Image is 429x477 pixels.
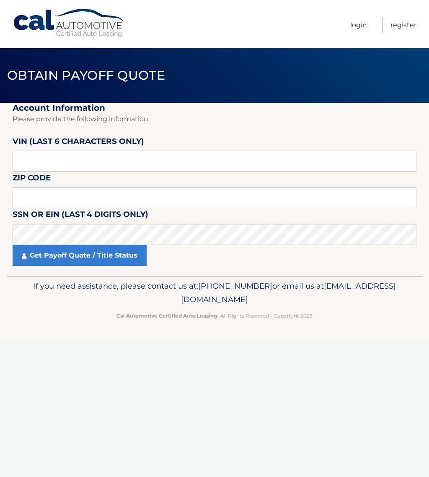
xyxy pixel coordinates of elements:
p: - All Rights Reserved - Copyright 2025 [20,311,409,320]
label: VIN (last 6 characters only) [13,135,144,151]
strong: Cal Automotive Certified Auto Leasing [116,313,217,319]
a: Register [390,18,416,33]
a: Login [350,18,367,33]
p: If you need assistance, please contact us at: or email us at [20,279,409,306]
h2: Account Information [13,103,416,113]
span: [PHONE_NUMBER] [198,281,272,291]
label: SSN or EIN (last 4 digits only) [13,208,148,224]
label: Zip Code [13,172,51,187]
p: Please provide the following information. [13,113,416,125]
a: Cal Automotive [13,8,126,38]
span: Obtain Payoff Quote [7,68,165,83]
a: Get Payoff Quote / Title Status [13,245,147,266]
